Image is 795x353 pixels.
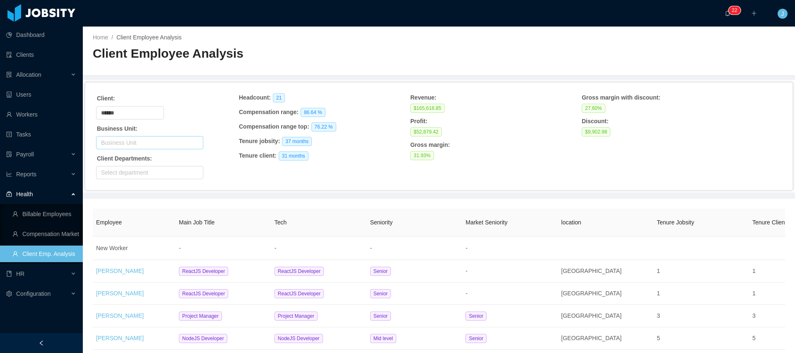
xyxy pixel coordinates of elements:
[657,219,694,226] span: Tenure Jobsity
[97,155,152,162] strong: Client Departments:
[465,245,467,251] span: -
[16,290,51,297] span: Configuration
[6,151,12,157] i: icon: file-protect
[179,245,181,251] span: -
[16,171,36,178] span: Reports
[561,312,622,319] span: [GEOGRAPHIC_DATA]
[582,94,660,101] strong: Gross margin with discount :
[6,271,12,277] i: icon: book
[370,334,396,343] span: Mid level
[752,312,756,319] span: 3
[6,191,12,197] i: icon: medicine-box
[6,106,76,123] a: icon: userWorkers
[582,104,605,113] span: 27.60 %
[410,151,434,160] span: 31.93 %
[239,109,299,115] strong: Compensation range :
[751,10,757,16] i: icon: plus
[410,104,445,113] span: $165,618.85
[116,34,181,41] a: Client Employee Analysis
[465,312,487,321] span: Senior
[732,6,735,15] p: 2
[239,94,271,101] strong: Headcount :
[561,335,622,341] span: [GEOGRAPHIC_DATA]
[96,219,122,226] span: Employee
[93,45,439,62] h2: Client Employee Analysis
[96,245,128,251] span: New Worker
[370,219,393,226] span: Seniority
[101,168,195,177] div: Select department
[275,334,323,343] span: NodeJS Developer
[273,93,285,102] span: 21
[410,118,427,124] strong: Profit :
[6,171,12,177] i: icon: line-chart
[16,151,34,158] span: Payroll
[735,6,737,15] p: 2
[561,290,622,297] span: [GEOGRAPHIC_DATA]
[465,268,467,274] span: -
[16,191,33,197] span: Health
[6,86,76,103] a: icon: robotUsers
[96,312,144,319] a: [PERSON_NAME]
[582,127,610,136] span: $9,902.98
[97,95,115,102] strong: Client:
[657,290,660,297] span: 1
[179,267,228,276] span: ReactJS Developer
[370,312,391,321] span: Senior
[781,9,784,19] span: J
[96,335,144,341] a: [PERSON_NAME]
[311,122,336,131] span: 76.22 %
[657,268,660,274] span: 1
[111,34,113,41] span: /
[6,72,12,78] i: icon: solution
[179,334,227,343] span: NodeJS Developer
[410,94,436,101] strong: Revenue :
[561,219,581,226] span: location
[752,290,756,297] span: 1
[301,108,325,117] span: 86.64 %
[12,226,76,242] a: icon: userCompensation Market
[410,141,450,148] strong: Gross margin :
[16,71,41,78] span: Allocation
[179,312,222,321] span: Project Manager
[725,10,730,16] i: icon: bell
[96,268,144,274] a: [PERSON_NAME]
[410,127,442,136] span: $52,879.42
[657,335,660,341] span: 5
[370,245,372,251] span: -
[275,267,324,276] span: ReactJS Developer
[96,290,144,297] a: [PERSON_NAME]
[465,219,507,226] span: Market Seniority
[179,219,214,226] span: Main Job Title
[370,289,391,298] span: Senior
[279,151,308,161] span: 31 months
[12,206,76,222] a: icon: userBillable Employees
[465,290,467,297] span: -
[6,46,76,63] a: icon: auditClients
[101,139,195,147] div: Business Unit
[728,6,740,15] sup: 22
[275,312,318,321] span: Project Manager
[93,34,108,41] a: Home
[12,246,76,262] a: icon: userClient Emp. Analysis
[752,268,756,274] span: 1
[275,245,277,251] span: -
[275,219,287,226] span: Tech
[179,289,228,298] span: ReactJS Developer
[239,138,280,144] strong: Tenure jobsity :
[97,125,137,132] strong: Business Unit:
[752,335,756,341] span: 5
[752,219,787,226] span: Tenure Client
[582,118,609,124] strong: Discount :
[6,291,12,297] i: icon: setting
[239,152,277,159] strong: Tenure client :
[275,289,324,298] span: ReactJS Developer
[6,126,76,143] a: icon: profileTasks
[465,334,487,343] span: Senior
[239,123,309,130] strong: Compensation range top :
[6,27,76,43] a: icon: pie-chartDashboard
[282,137,312,146] span: 37 months
[16,270,24,277] span: HR
[657,312,660,319] span: 3
[561,268,622,274] span: [GEOGRAPHIC_DATA]
[370,267,391,276] span: Senior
